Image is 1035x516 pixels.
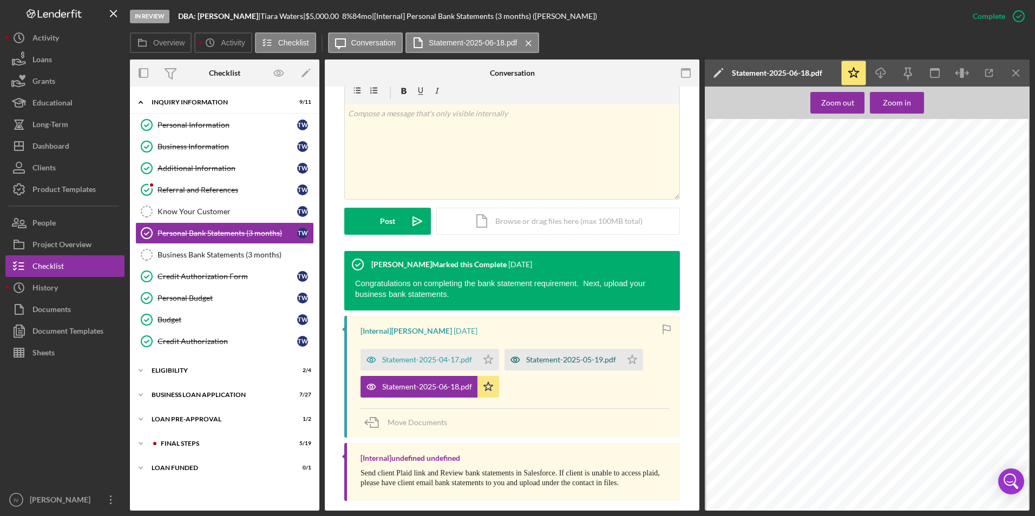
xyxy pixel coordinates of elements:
[32,114,68,138] div: Long-Term
[32,255,64,280] div: Checklist
[32,27,59,51] div: Activity
[830,167,847,172] span: [DATE]
[361,454,460,462] div: [Internal] undefined undefined
[490,69,535,77] div: Conversation
[724,439,982,444] span: Print, our Account Agreement for Personal Checking, Savings and Money Market Accounts, and our Ac...
[883,92,911,114] div: Zoom in
[14,497,19,503] text: IV
[297,184,308,195] div: T W
[178,11,258,21] b: DBA: [PERSON_NAME]
[724,134,895,143] span: Virtual Wallet Student Spend Statement
[724,492,981,497] span: between the Protected and Protecting accounts. If the hold is removed, the Overdraft Protection r...
[152,392,284,398] div: BUSINESS LOAN APPLICATION
[724,400,980,405] span: If you have any questions, please feel free to visit your local PNC Branch or Solution Center or ...
[5,320,125,342] button: Document Templates
[724,285,999,290] span: ATMs. Please use other channels and options such as Online Banking, Mobile Banking, Voice Banking...
[32,135,69,160] div: Dashboard
[292,440,311,447] div: 5 / 19
[810,92,864,114] button: Zoom out
[724,316,993,322] span: The information below amends certain information in our Business Checking Accounts and Related Ch...
[937,153,967,157] span: XX-XXXX-5755
[388,418,447,427] span: Move Documents
[5,234,125,255] a: Project Overview
[221,38,245,47] label: Activity
[724,499,963,505] span: will not be re-established automatically, and you will need to take action to re-establish the Ov...
[752,185,831,189] span: [STREET_ADDRESS][PERSON_NAME]
[5,255,125,277] button: Checklist
[255,32,316,53] button: Checklist
[454,327,477,335] time: 2025-07-15 21:27
[297,336,308,347] div: T W
[32,234,91,258] div: Project Overview
[158,164,297,173] div: Additional Information
[998,468,1024,494] div: Open Intercom Messenger
[328,32,403,53] button: Conversation
[508,260,532,269] time: 2025-07-15 21:27
[135,157,314,179] a: Additional InformationTW
[158,250,313,259] div: Business Bank Statements (3 months)
[361,327,452,335] div: [Internal] [PERSON_NAME]
[152,367,284,374] div: ELIGIBILITY
[732,69,822,77] div: Statement-2025-06-18.pdf
[32,92,73,116] div: Educational
[297,271,308,282] div: T W
[32,299,71,323] div: Documents
[297,206,308,217] div: T W
[5,70,125,92] button: Grants
[885,159,903,163] span: Page 1 of
[894,200,982,204] span: For customer service call [PHONE_NUMBER]
[886,226,984,230] span: Moving? Please contact us at [PHONE_NUMBER]
[152,465,284,471] div: LOAN FUNDED
[752,167,785,172] span: For the period
[32,212,56,236] div: People
[526,355,616,364] div: Statement-2025-05-19.pdf
[342,12,352,21] div: 8 %
[822,167,827,172] span: to
[5,135,125,157] a: Dashboard
[32,178,96,203] div: Product Templates
[382,355,472,364] div: Statement-2025-04-17.pdf
[724,385,739,390] span: $2.00.
[429,38,517,47] label: Statement-2025-06-18.pdf
[5,489,125,511] button: IV[PERSON_NAME]
[278,38,309,47] label: Checklist
[894,191,985,196] span: PNC Bank Online Banking at [DOMAIN_NAME]
[135,266,314,287] a: Credit Authorization FormTW
[724,262,823,268] span: IMPORTANT ACCOUNT INFORMATION
[158,229,297,237] div: Personal Bank Statements (3 months)
[724,416,823,421] span: IMPORTANT ACCOUNT INFORMATION
[135,222,314,244] a: Personal Bank Statements (3 months)TW
[292,416,311,422] div: 1 / 2
[158,294,297,302] div: Personal Budget
[724,144,742,148] span: PNC Bank
[158,142,297,151] div: Business Information
[752,178,788,183] span: [PERSON_NAME]
[297,228,308,239] div: T W
[292,367,311,374] div: 2 / 4
[752,191,808,196] span: [GEOGRAPHIC_DATA]-2607
[194,32,252,53] button: Activity
[152,99,284,105] div: INQUIRY INFORMATION
[905,159,907,163] span: 6
[135,136,314,157] a: Business InformationTW
[130,32,192,53] button: Overview
[5,277,125,299] button: History
[5,212,125,234] button: People
[724,407,836,413] span: Customer Care Center at [PHONE_NUMBER].
[135,179,314,201] a: Referral and ReferencesTW
[894,207,988,211] span: PNC accepts Telecommunications Relay Service
[32,49,52,73] div: Loans
[297,163,308,174] div: T W
[5,49,125,70] button: Loans
[5,342,125,363] button: Sheets
[32,70,55,95] div: Grants
[5,27,125,49] button: Activity
[135,114,314,136] a: Personal InformationTW
[724,301,823,307] span: IMPORTANT ACCOUNT INFORMATION
[894,178,970,183] span: For 24-hour banking, and transaction or
[894,185,961,189] span: interest rate information, sign-on to
[962,5,1030,27] button: Complete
